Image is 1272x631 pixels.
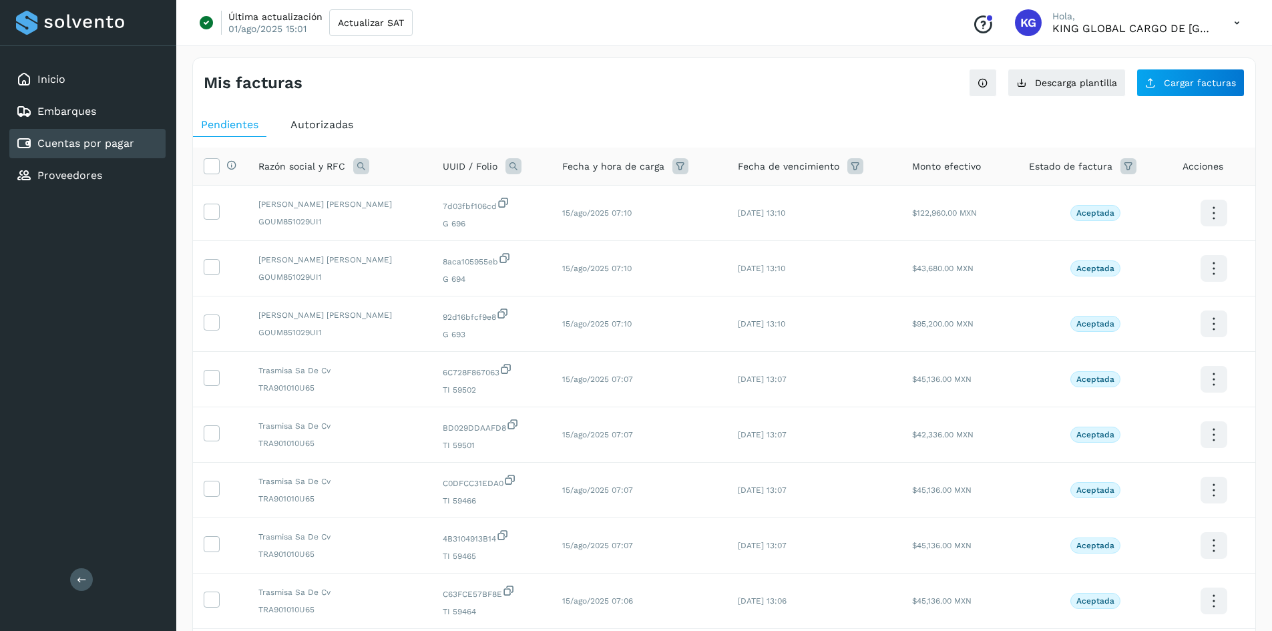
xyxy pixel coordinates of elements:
span: 15/ago/2025 07:07 [562,541,633,550]
span: [DATE] 13:07 [738,375,787,384]
p: Hola, [1052,11,1213,22]
span: TI 59466 [443,495,541,507]
span: 15/ago/2025 07:10 [562,208,632,218]
span: TRA901010U65 [258,548,421,560]
span: Estado de factura [1029,160,1112,174]
span: Trasmisa Sa De Cv [258,531,421,543]
span: GOUM851029UI1 [258,327,421,339]
span: 7d03fbf106cd [443,196,541,212]
p: 01/ago/2025 15:01 [228,23,306,35]
span: [DATE] 13:10 [738,208,785,218]
p: Aceptada [1076,264,1114,273]
span: 15/ago/2025 07:06 [562,596,633,606]
span: [PERSON_NAME] [PERSON_NAME] [258,254,421,266]
span: TRA901010U65 [258,493,421,505]
a: Cuentas por pagar [37,137,134,150]
a: Proveedores [37,169,102,182]
span: Monto efectivo [912,160,981,174]
span: $45,136.00 MXN [912,485,972,495]
span: [DATE] 13:07 [738,485,787,495]
a: Embarques [37,105,96,118]
span: $122,960.00 MXN [912,208,977,218]
span: $95,200.00 MXN [912,319,974,329]
span: Autorizadas [290,118,353,131]
span: 92d16bfcf9e8 [443,307,541,323]
span: C0DFCC31EDA0 [443,473,541,489]
span: Pendientes [201,118,258,131]
span: $43,680.00 MXN [912,264,974,273]
span: Fecha de vencimiento [738,160,839,174]
p: KING GLOBAL CARGO DE MEXICO [1052,22,1213,35]
p: Aceptada [1076,319,1114,329]
p: Aceptada [1076,485,1114,495]
span: [DATE] 13:07 [738,430,787,439]
p: Aceptada [1076,541,1114,550]
span: GOUM851029UI1 [258,216,421,228]
span: 15/ago/2025 07:10 [562,264,632,273]
div: Inicio [9,65,166,94]
span: TRA901010U65 [258,604,421,616]
h4: Mis facturas [204,73,302,93]
div: Cuentas por pagar [9,129,166,158]
span: 15/ago/2025 07:07 [562,375,633,384]
span: TI 59502 [443,384,541,396]
p: Aceptada [1076,375,1114,384]
span: Trasmisa Sa De Cv [258,420,421,432]
span: Trasmisa Sa De Cv [258,475,421,487]
span: TI 59464 [443,606,541,618]
span: $45,136.00 MXN [912,596,972,606]
span: [PERSON_NAME] [PERSON_NAME] [258,198,421,210]
span: Fecha y hora de carga [562,160,664,174]
span: $45,136.00 MXN [912,541,972,550]
p: Aceptada [1076,596,1114,606]
button: Cargar facturas [1136,69,1245,97]
span: [DATE] 13:06 [738,596,787,606]
a: Inicio [37,73,65,85]
span: [DATE] 13:07 [738,541,787,550]
span: $45,136.00 MXN [912,375,972,384]
span: GOUM851029UI1 [258,271,421,283]
span: [PERSON_NAME] [PERSON_NAME] [258,309,421,321]
span: Cargar facturas [1164,78,1236,87]
span: TRA901010U65 [258,382,421,394]
span: 4B3104913B14 [443,529,541,545]
button: Actualizar SAT [329,9,413,36]
span: C63FCE57BF8E [443,584,541,600]
span: [DATE] 13:10 [738,319,785,329]
span: 8aca105955eb [443,252,541,268]
span: Actualizar SAT [338,18,404,27]
span: G 696 [443,218,541,230]
div: Proveedores [9,161,166,190]
span: BD029DDAAFD8 [443,418,541,434]
span: 15/ago/2025 07:10 [562,319,632,329]
span: Acciones [1183,160,1223,174]
p: Aceptada [1076,430,1114,439]
p: Aceptada [1076,208,1114,218]
span: Trasmisa Sa De Cv [258,365,421,377]
span: G 694 [443,273,541,285]
p: Última actualización [228,11,323,23]
span: G 693 [443,329,541,341]
div: Embarques [9,97,166,126]
span: TI 59465 [443,550,541,562]
span: TRA901010U65 [258,437,421,449]
span: 6C728F867063 [443,363,541,379]
span: UUID / Folio [443,160,497,174]
span: 15/ago/2025 07:07 [562,430,633,439]
span: Razón social y RFC [258,160,345,174]
span: Trasmisa Sa De Cv [258,586,421,598]
button: Descarga plantilla [1008,69,1126,97]
span: Descarga plantilla [1035,78,1117,87]
span: 15/ago/2025 07:07 [562,485,633,495]
span: $42,336.00 MXN [912,430,974,439]
span: TI 59501 [443,439,541,451]
span: [DATE] 13:10 [738,264,785,273]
